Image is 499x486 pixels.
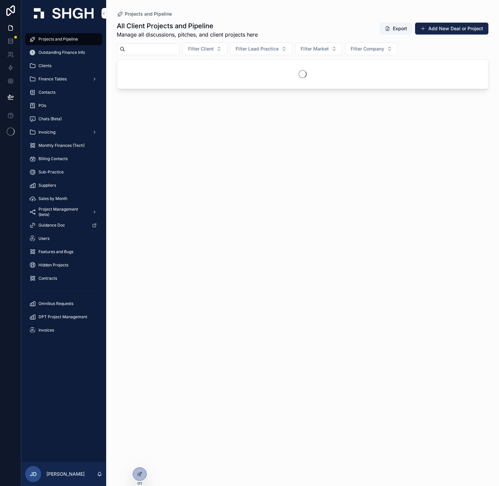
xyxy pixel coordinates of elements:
[25,219,102,231] a: Guidance Doc
[25,33,102,45] a: Projects and Pipeline
[415,23,488,35] button: Add New Deal or Project
[38,196,67,201] span: Sales by Month
[117,31,258,39] span: Manage all discussions, pitches, and client projects here
[345,43,398,55] button: Select Button
[38,301,73,306] span: Omnibus Requests
[125,11,172,17] span: Projects and Pipeline
[38,156,68,161] span: Billing Contacts
[301,46,329,52] span: Filter Market
[38,207,87,217] span: Project Management (beta)
[117,21,258,31] h1: All Client Projects and Pipeline
[25,126,102,138] a: Invoicing
[182,43,227,55] button: Select Button
[38,328,54,333] span: Invoices
[38,90,55,95] span: Contacts
[46,471,85,477] p: [PERSON_NAME]
[230,43,292,55] button: Select Button
[38,116,62,122] span: Chats (Beta)
[21,27,106,349] div: scrollable content
[38,276,57,281] span: Contracts
[38,183,56,188] span: Suppliers
[38,50,85,55] span: Outstanding Finance Info
[25,298,102,310] a: Omnibus Requests
[25,311,102,323] a: DPT Project Management
[25,193,102,205] a: Sales by Month
[38,262,68,268] span: Hidden Projects
[25,179,102,191] a: Suppliers
[25,166,102,178] a: Sub-Practice
[25,73,102,85] a: Finance Tables
[25,153,102,165] a: Billing Contacts
[38,236,49,241] span: Users
[38,63,51,68] span: Clients
[25,233,102,244] a: Users
[380,23,412,35] button: Export
[38,76,67,82] span: Finance Tables
[25,113,102,125] a: Chats (Beta)
[25,60,102,72] a: Clients
[25,100,102,112] a: POs
[117,11,172,17] a: Projects and Pipeline
[25,324,102,336] a: Invoices
[188,46,214,52] span: Filter Client
[25,86,102,98] a: Contacts
[25,206,102,218] a: Project Management (beta)
[38,249,73,254] span: Features and Bugs
[25,140,102,151] a: Monthly Finances (Tech)
[34,8,94,19] img: App logo
[38,223,65,228] span: Guidance Doc
[351,46,384,52] span: Filter Company
[295,43,342,55] button: Select Button
[38,103,46,108] span: POs
[38,169,64,175] span: Sub-Practice
[38,143,85,148] span: Monthly Finances (Tech)
[38,37,78,42] span: Projects and Pipeline
[25,259,102,271] a: Hidden Projects
[236,46,279,52] span: Filter Lead Practice
[38,130,55,135] span: Invoicing
[30,470,37,478] span: JD
[25,47,102,58] a: Outstanding Finance Info
[25,246,102,258] a: Features and Bugs
[25,272,102,284] a: Contracts
[38,314,87,320] span: DPT Project Management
